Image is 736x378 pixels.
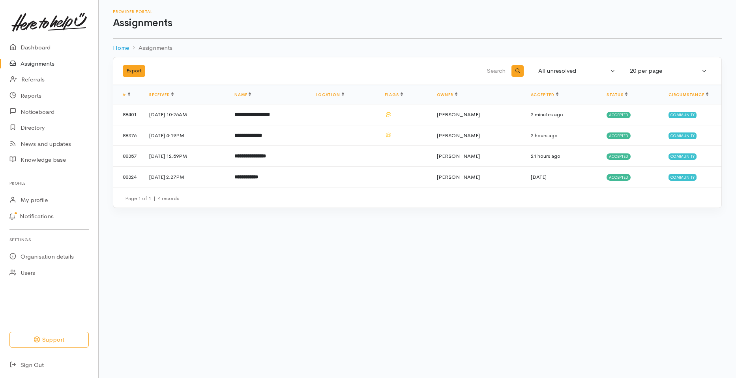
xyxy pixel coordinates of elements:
a: Circumstance [669,92,708,97]
a: Home [113,43,129,53]
span: [PERSON_NAME] [437,174,480,180]
td: [DATE] 10:26AM [143,104,228,125]
a: # [123,92,130,97]
a: Owner [437,92,457,97]
time: 2 hours ago [531,132,558,139]
a: Status [607,92,627,97]
h1: Assignments [113,17,722,29]
input: Search [328,62,508,81]
button: Export [123,65,145,77]
a: Accepted [531,92,558,97]
a: Name [234,92,251,97]
a: Flags [385,92,403,97]
span: Community [669,132,697,139]
h6: Profile [9,178,89,189]
li: Assignments [129,43,172,53]
div: 20 per page [630,66,700,76]
td: 88376 [113,125,143,146]
td: [DATE] 12:59PM [143,146,228,167]
button: All unresolved [534,63,620,79]
span: Community [669,112,697,118]
span: [PERSON_NAME] [437,153,480,159]
button: Support [9,332,89,348]
span: [PERSON_NAME] [437,111,480,118]
td: 88357 [113,146,143,167]
small: Page 1 of 1 4 records [125,195,179,202]
span: [PERSON_NAME] [437,132,480,139]
a: Received [149,92,174,97]
h6: Provider Portal [113,9,722,14]
time: [DATE] [531,174,547,180]
td: 88324 [113,166,143,187]
time: 2 minutes ago [531,111,563,118]
button: 20 per page [625,63,712,79]
span: Accepted [607,112,631,118]
div: All unresolved [538,66,609,76]
span: | [154,195,155,202]
span: Accepted [607,132,631,139]
span: Accepted [607,174,631,180]
time: 21 hours ago [531,153,560,159]
a: Location [316,92,344,97]
nav: breadcrumb [113,39,722,57]
td: [DATE] 2:27PM [143,166,228,187]
span: Accepted [607,153,631,160]
td: [DATE] 4:19PM [143,125,228,146]
h6: Settings [9,234,89,245]
td: 88401 [113,104,143,125]
span: Community [669,174,697,180]
span: Community [669,153,697,160]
